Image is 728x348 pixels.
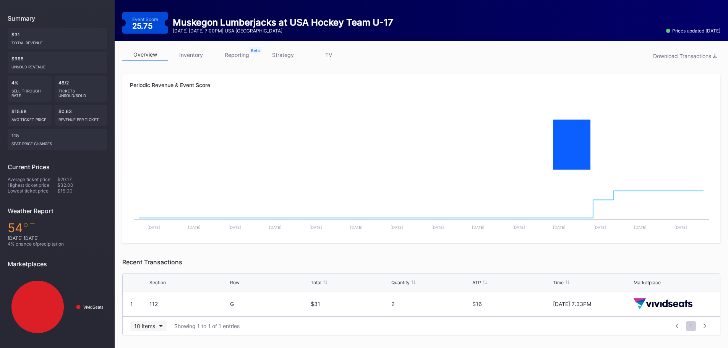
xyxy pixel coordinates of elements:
div: Total Revenue [11,37,103,45]
img: vividSeats.svg [634,298,693,309]
a: reporting [214,49,260,61]
div: 2 [391,301,470,307]
text: [DATE] [512,225,525,230]
text: [DATE] [310,225,322,230]
div: $15.68 [8,105,52,126]
svg: Chart title [130,178,713,235]
div: $968 [8,52,107,73]
div: 10 items [134,323,155,329]
div: Tickets Unsold/Sold [58,86,104,98]
div: $15.00 [57,188,107,194]
div: $0.63 [55,105,107,126]
div: Highest ticket price [8,182,57,188]
div: seat price changes [11,138,103,146]
text: [DATE] [634,225,647,230]
div: Lowest ticket price [8,188,57,194]
div: [DATE] 7:33PM [553,301,632,307]
div: $31 [8,28,107,49]
div: Marketplace [634,280,661,285]
text: [DATE] [472,225,485,230]
text: [DATE] [553,225,566,230]
span: 1 [686,321,696,331]
div: 1 [130,301,133,307]
div: Total [311,280,321,285]
div: Event Score [132,16,158,22]
div: Showing 1 to 1 of 1 entries [174,323,240,329]
text: [DATE] [350,225,363,230]
div: 48/2 [55,76,107,102]
text: [DATE] [431,225,444,230]
div: Recent Transactions [122,258,720,266]
div: Unsold Revenue [11,62,103,69]
a: overview [122,49,168,61]
div: Weather Report [8,207,107,215]
div: $20.17 [57,176,107,182]
div: 112 [149,301,228,307]
div: Row [230,280,240,285]
button: Download Transactions [649,51,720,61]
div: [DATE] [DATE] [8,235,107,241]
div: Summary [8,15,107,22]
svg: Chart title [8,274,107,340]
text: [DATE] [148,225,160,230]
div: ATP [472,280,481,285]
text: VividSeats [83,305,104,309]
div: Download Transactions [653,53,717,59]
div: Section [149,280,166,285]
div: Quantity [391,280,410,285]
div: Current Prices [8,163,107,171]
div: Muskegon Lumberjacks at USA Hockey Team U-17 [173,17,393,28]
svg: Chart title [130,102,713,178]
div: 54 [8,220,107,235]
text: [DATE] [188,225,201,230]
div: Average ticket price [8,176,57,182]
div: Periodic Revenue & Event Score [130,82,713,88]
text: [DATE] [391,225,403,230]
a: TV [306,49,352,61]
div: 4 % chance of precipitation [8,241,107,247]
div: $31 [311,301,389,307]
text: [DATE] [229,225,241,230]
div: 25.75 [132,22,154,30]
div: $32.00 [57,182,107,188]
div: Avg ticket price [11,114,48,122]
div: Marketplaces [8,260,107,268]
text: [DATE] [593,225,606,230]
div: [DATE] [DATE] 7:00PM | USA [GEOGRAPHIC_DATA] [173,28,393,34]
a: inventory [168,49,214,61]
div: Sell Through Rate [11,86,48,98]
text: [DATE] [269,225,282,230]
div: G [230,301,309,307]
span: ℉ [23,220,36,235]
div: Revenue per ticket [58,114,104,122]
text: [DATE] [674,225,687,230]
div: Prices updated [DATE] [666,28,720,34]
a: strategy [260,49,306,61]
button: 10 items [130,321,167,331]
div: $16 [472,301,551,307]
div: 4% [8,76,52,102]
div: Time [553,280,564,285]
div: 115 [8,129,107,150]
